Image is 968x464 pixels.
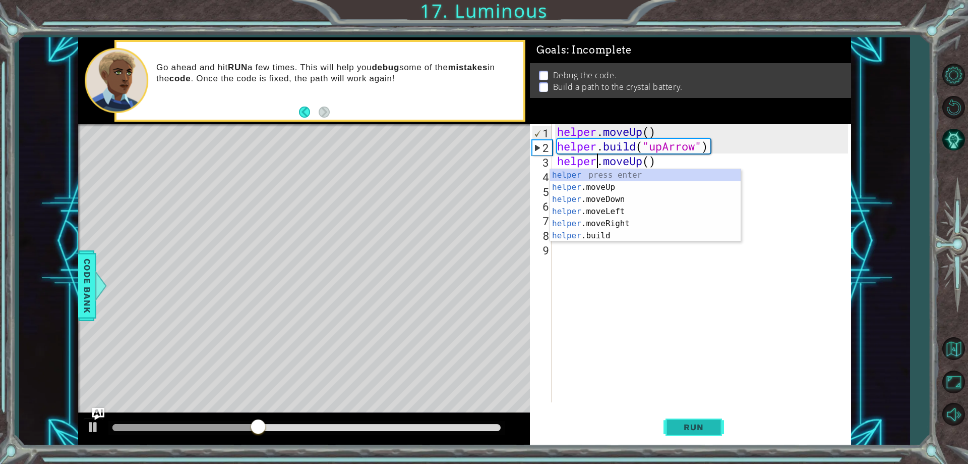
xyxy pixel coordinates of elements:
[674,422,713,432] span: Run
[939,399,968,429] button: Mute
[939,367,968,396] button: Maximize Browser
[939,93,968,122] button: Restart Level
[939,125,968,154] button: AI Hint
[532,228,552,243] div: 8
[372,63,399,72] strong: debug
[532,155,552,170] div: 3
[939,334,968,363] button: Back to Map
[156,62,516,84] p: Go ahead and hit a few times. This will help you some of the in the . Once the code is fixed, the...
[532,199,552,214] div: 6
[228,63,248,72] strong: RUN
[83,418,103,439] button: Ctrl + P: Play
[92,408,104,420] button: Ask AI
[567,44,632,56] span: : Incomplete
[532,140,552,155] div: 2
[532,170,552,184] div: 4
[299,107,319,118] button: Back
[939,61,968,90] button: Level Options
[319,107,330,118] button: Next
[448,63,488,72] strong: mistakes
[532,184,552,199] div: 5
[536,44,632,57] span: Goals
[169,74,191,83] strong: code
[939,332,968,366] a: Back to Map
[532,126,552,140] div: 1
[663,411,724,444] button: Shift+Enter: Run current code.
[79,255,95,317] span: Code Bank
[553,70,617,81] p: Debug the code.
[532,214,552,228] div: 7
[532,243,552,257] div: 9
[553,81,683,92] p: Build a path to the crystal battery.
